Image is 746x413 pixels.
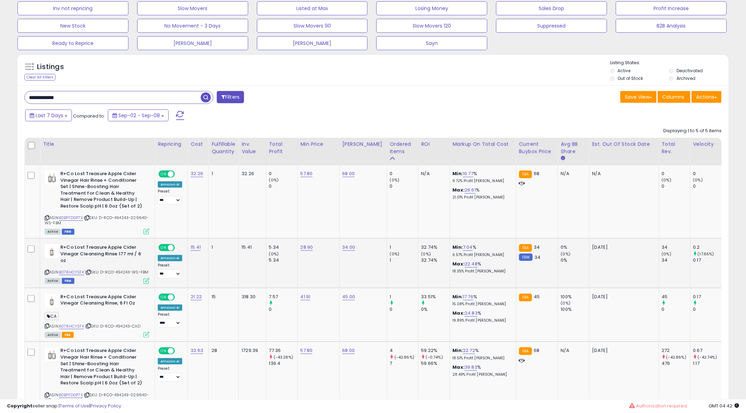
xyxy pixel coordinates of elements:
button: No Movement - 3 Days [137,19,248,33]
b: R+Co Lost Treasure Apple Cider Vinegar Hair Rinse + Conditioner Set | Shine-Boosting Hair Treatme... [60,347,145,388]
button: [PERSON_NAME] [257,36,368,50]
div: Preset: [158,263,182,279]
small: FBM [519,254,533,261]
a: 7.04 [463,244,473,251]
div: Preset: [158,189,182,205]
div: 476 [662,360,690,367]
button: Sayn [376,36,487,50]
button: Profit Increase [616,1,727,15]
span: | SKU: D-RCO-494243-CAD [85,323,140,329]
div: % [453,347,511,360]
small: (-42.86%) [394,354,414,360]
a: 28.90 [301,244,313,251]
small: (0%) [662,251,672,257]
span: 68 [534,170,539,177]
small: (0%) [561,251,571,257]
div: 1 [390,294,418,300]
div: Preset: [158,366,182,382]
span: ON [159,171,168,177]
div: 0 [390,306,418,313]
div: % [453,244,511,257]
div: 0 [269,171,297,177]
a: 21.22 [191,293,202,300]
div: 5.34 [269,257,297,263]
button: Slow Movers [137,1,248,15]
div: 1 [390,244,418,250]
button: B2B Analysis [616,19,727,33]
div: 32.74% [421,257,450,263]
button: Actions [692,91,722,103]
span: Columns [662,93,684,100]
small: (0%) [693,177,703,183]
div: 0 [269,183,297,189]
div: 0 [269,306,297,313]
span: | SKU: D-RCO-494243-WS-FBM [85,269,148,275]
span: ON [159,294,168,300]
b: Max: [453,261,465,267]
div: Total Rev. [662,141,687,155]
a: 68.00 [342,170,355,177]
img: 31GUcRRTeNL._SL40_.jpg [45,294,59,308]
p: 9.72% Profit [PERSON_NAME] [453,179,511,183]
div: 32.74% [421,244,450,250]
span: | SKU: D-RCO-494243-029640-WS-FBM [45,215,149,225]
a: 68.00 [342,347,355,354]
div: 7.57 [269,294,297,300]
small: (0%) [662,177,672,183]
div: Current Buybox Price [519,141,555,155]
small: (0%) [269,251,279,257]
div: % [453,364,511,377]
b: Max: [453,364,465,370]
div: 0.67 [693,347,722,354]
div: ROI [421,141,447,148]
div: [PERSON_NAME] [342,141,384,148]
span: All listings currently available for purchase on Amazon [45,278,61,284]
label: Archived [677,75,695,81]
small: (17.65%) [698,251,714,257]
small: (0%) [390,177,400,183]
div: 0.17 [693,294,722,300]
button: New Stock [17,19,128,33]
b: R+Co Lost Treasure Apple Cider Vinegar Cleansing Rinse, 6 Fl Oz [60,294,145,308]
button: Suppressed [496,19,607,33]
div: Amazon AI [158,181,182,188]
small: Avg BB Share. [561,155,565,162]
div: 0 [662,183,690,189]
small: (-42.86%) [666,354,686,360]
div: 5.34 [269,244,297,250]
span: All listings currently available for purchase on Amazon [45,229,61,235]
div: Displaying 1 to 5 of 5 items [663,128,722,134]
span: 68 [534,347,539,354]
span: Sep-02 - Sep-08 [118,112,160,119]
p: [DATE] [592,294,653,300]
a: 26.61 [465,187,476,194]
div: Avg BB Share [561,141,586,155]
p: 6.57% Profit [PERSON_NAME] [453,253,511,257]
img: 41YhS5CsbtL._SL40_.jpg [45,347,59,361]
a: 17.76 [463,293,473,300]
small: FBA [519,294,532,301]
div: 0% [421,306,450,313]
small: (-42.74%) [698,354,717,360]
div: 1 [212,171,233,177]
span: FBA [62,332,74,338]
small: (-43.28%) [274,354,293,360]
small: (0%) [421,251,431,257]
div: Velocity [693,141,719,148]
span: OFF [174,348,185,354]
p: 19.89% Profit [PERSON_NAME] [453,318,511,323]
a: 45.00 [342,293,355,300]
a: B0BPFDGP7X [59,215,83,221]
div: Markup on Total Cost [453,141,513,148]
span: | SKU: D-RCO-494243-029640-WS [45,392,149,403]
span: FBM [62,229,74,235]
div: 33.51% [421,294,450,300]
div: % [453,187,511,200]
label: Out of Stock [618,75,643,81]
div: N/A [561,347,584,354]
div: 318.30 [242,294,260,300]
div: 0 [693,306,722,313]
span: 45 [534,293,540,300]
a: Privacy Policy [90,403,121,409]
div: 0 [390,171,418,177]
